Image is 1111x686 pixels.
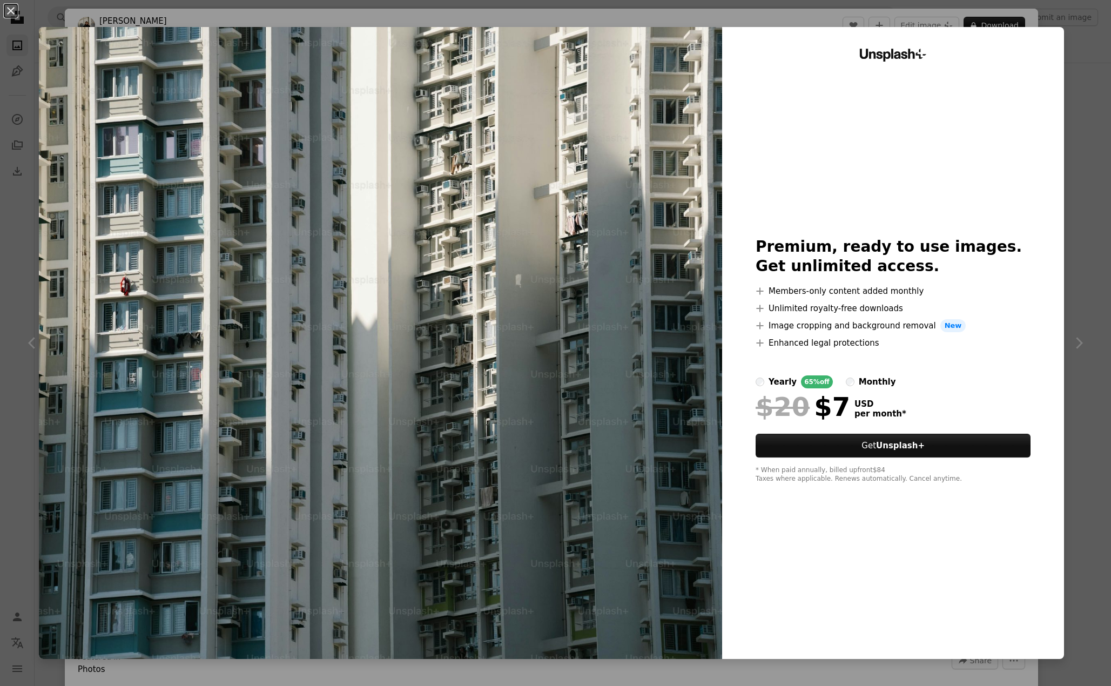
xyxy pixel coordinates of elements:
li: Members-only content added monthly [756,285,1031,298]
div: monthly [859,375,896,388]
li: Enhanced legal protections [756,337,1031,349]
button: GetUnsplash+ [756,434,1031,458]
h2: Premium, ready to use images. Get unlimited access. [756,237,1031,276]
span: per month * [854,409,906,419]
span: $20 [756,393,810,421]
li: Unlimited royalty-free downloads [756,302,1031,315]
input: monthly [846,378,854,386]
div: yearly [769,375,797,388]
span: New [940,319,966,332]
span: USD [854,399,906,409]
div: 65% off [801,375,833,388]
input: yearly65%off [756,378,764,386]
li: Image cropping and background removal [756,319,1031,332]
strong: Unsplash+ [876,441,925,450]
div: * When paid annually, billed upfront $84 Taxes where applicable. Renews automatically. Cancel any... [756,466,1031,483]
div: $7 [756,393,850,421]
